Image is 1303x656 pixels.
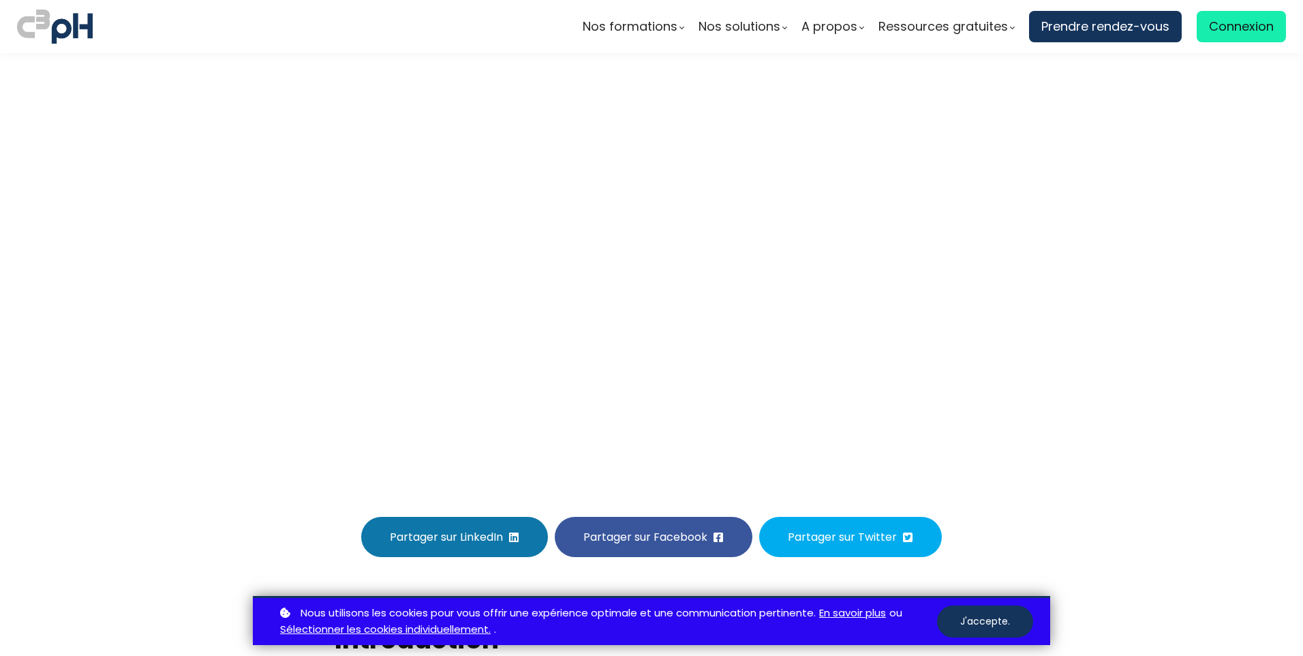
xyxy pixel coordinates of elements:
[17,7,93,46] img: logo C3PH
[788,528,897,546] span: Partager sur Twitter
[801,16,857,37] span: A propos
[1197,11,1286,42] a: Connexion
[277,605,937,639] p: ou .
[361,517,548,557] button: Partager sur LinkedIn
[390,528,503,546] span: Partager sur LinkedIn
[301,605,816,622] span: Nous utilisons les cookies pour vous offrir une expérience optimale et une communication pertinente.
[819,605,886,622] a: En savoir plus
[699,16,780,37] span: Nos solutions
[280,621,491,638] a: Sélectionner les cookies individuellement.
[1209,16,1274,37] span: Connexion
[937,606,1033,638] button: J'accepte.
[759,517,942,557] button: Partager sur Twitter
[1029,11,1182,42] a: Prendre rendez-vous
[878,16,1008,37] span: Ressources gratuites
[1041,16,1169,37] span: Prendre rendez-vous
[583,528,707,546] span: Partager sur Facebook
[583,16,677,37] span: Nos formations
[555,517,752,557] button: Partager sur Facebook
